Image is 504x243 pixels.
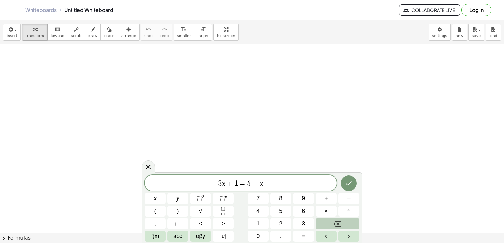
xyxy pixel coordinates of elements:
[248,218,269,229] button: 1
[279,207,282,215] span: 5
[222,179,225,187] var: x
[251,180,260,187] span: +
[486,24,501,41] button: load
[175,219,180,228] span: ⬚
[190,231,211,242] button: Greek alphabet
[154,194,157,203] span: x
[85,24,101,41] button: draw
[167,193,188,204] button: y
[190,218,211,229] button: Less than
[429,24,451,41] button: settings
[316,231,337,242] button: Left arrow
[341,175,357,191] button: Done
[25,7,57,13] a: Whiteboards
[213,231,234,242] button: Absolute value
[177,194,179,203] span: y
[347,194,350,203] span: –
[145,218,166,229] button: ,
[338,193,359,204] button: Minus
[293,231,314,242] button: Equals
[47,24,68,41] button: keyboardkeypad
[432,34,447,38] span: settings
[151,232,159,240] span: f(x)
[270,193,291,204] button: 8
[177,207,179,215] span: )
[144,34,154,38] span: undo
[225,194,227,199] sup: n
[7,34,17,38] span: insert
[157,24,172,41] button: redoredo
[213,24,238,41] button: fullscreen
[174,24,194,41] button: format_sizesmaller
[279,219,282,228] span: 2
[248,193,269,204] button: 7
[270,218,291,229] button: 2
[347,207,351,215] span: ÷
[51,34,65,38] span: keypad
[71,34,82,38] span: scrub
[225,180,234,187] span: +
[160,34,169,38] span: redo
[173,232,182,240] span: abc
[302,232,305,240] span: =
[221,219,225,228] span: >
[213,218,234,229] button: Greater than
[154,207,156,215] span: (
[221,232,226,240] span: a
[256,207,260,215] span: 4
[324,194,328,203] span: +
[190,193,211,204] button: Squared
[181,26,187,33] i: format_size
[145,206,166,217] button: (
[167,218,188,229] button: Placeholder
[247,180,251,187] span: 5
[293,193,314,204] button: 9
[248,206,269,217] button: 4
[202,194,204,199] sup: 2
[88,34,98,38] span: draw
[54,26,60,33] i: keyboard
[196,232,205,240] span: αβγ
[404,7,455,13] span: Collaborate Live
[270,231,291,242] button: .
[199,207,202,215] span: √
[338,231,359,242] button: Right arrow
[145,231,166,242] button: Functions
[198,34,209,38] span: larger
[293,218,314,229] button: 3
[146,26,152,33] i: undo
[3,24,21,41] button: insert
[225,233,226,239] span: |
[145,193,166,204] button: x
[338,206,359,217] button: Divide
[256,194,260,203] span: 7
[26,34,44,38] span: transform
[270,206,291,217] button: 5
[248,231,269,242] button: 0
[316,206,337,217] button: Times
[293,206,314,217] button: 6
[468,24,484,41] button: save
[280,232,282,240] span: .
[100,24,118,41] button: erase
[316,218,359,229] button: Backspace
[260,179,263,187] var: x
[121,34,136,38] span: arrange
[452,24,467,41] button: new
[197,195,202,202] span: ⬚
[461,4,491,16] button: Log in
[279,194,282,203] span: 8
[200,26,206,33] i: format_size
[190,206,211,217] button: Square root
[68,24,85,41] button: scrub
[256,219,260,228] span: 1
[162,26,168,33] i: redo
[316,193,337,204] button: Plus
[256,232,260,240] span: 0
[177,34,191,38] span: smaller
[154,219,156,228] span: ,
[399,4,460,16] button: Collaborate Live
[194,24,212,41] button: format_sizelarger
[213,206,234,217] button: Fraction
[22,24,48,41] button: transform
